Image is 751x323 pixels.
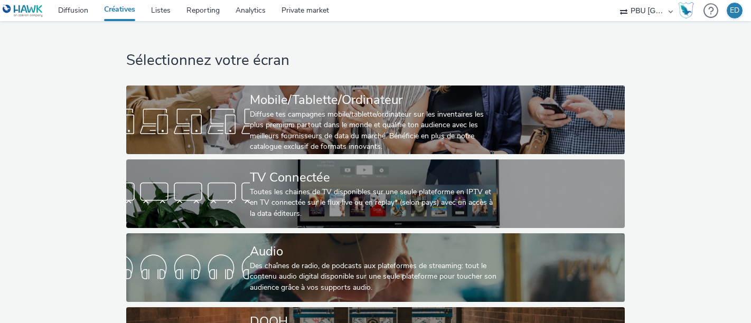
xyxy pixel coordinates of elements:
div: ED [730,3,739,18]
h1: Sélectionnez votre écran [126,51,624,71]
img: undefined Logo [3,4,43,17]
a: Hawk Academy [678,2,698,19]
a: TV ConnectéeToutes les chaines de TV disponibles sur une seule plateforme en IPTV et en TV connec... [126,159,624,228]
div: TV Connectée [250,168,497,187]
img: Hawk Academy [678,2,694,19]
a: Mobile/Tablette/OrdinateurDiffuse tes campagnes mobile/tablette/ordinateur sur les inventaires le... [126,85,624,154]
div: Audio [250,242,497,261]
a: AudioDes chaînes de radio, de podcasts aux plateformes de streaming: tout le contenu audio digita... [126,233,624,302]
div: Toutes les chaines de TV disponibles sur une seule plateforme en IPTV et en TV connectée sur le f... [250,187,497,219]
div: Mobile/Tablette/Ordinateur [250,91,497,109]
div: Diffuse tes campagnes mobile/tablette/ordinateur sur les inventaires les plus premium partout dan... [250,109,497,153]
div: Des chaînes de radio, de podcasts aux plateformes de streaming: tout le contenu audio digital dis... [250,261,497,293]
